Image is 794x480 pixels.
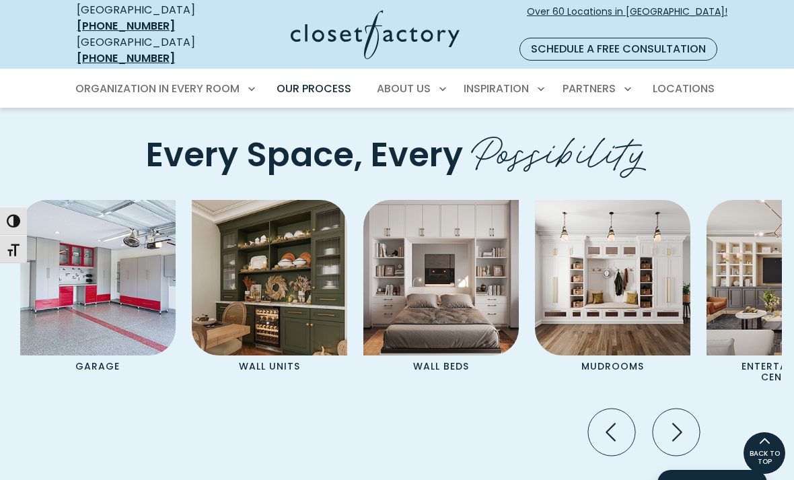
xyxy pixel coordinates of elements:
[743,432,786,475] a: BACK TO TOP
[75,81,240,96] span: Organization in Every Room
[371,131,463,178] span: Every
[519,38,717,61] a: Schedule a Free Consultation
[77,2,223,34] div: [GEOGRAPHIC_DATA]
[583,403,641,461] button: Previous slide
[563,81,616,96] span: Partners
[744,450,785,466] span: BACK TO TOP
[291,10,460,59] img: Closet Factory Logo
[647,403,705,461] button: Next slide
[277,81,351,96] span: Our Process
[146,131,363,178] span: Every Space,
[77,34,223,67] div: [GEOGRAPHIC_DATA]
[184,200,355,377] a: Wall unit Wall Units
[653,81,715,96] span: Locations
[355,200,527,377] a: Wall Bed Wall Beds
[192,200,347,355] img: Wall unit
[388,355,494,377] p: Wall Beds
[527,200,698,377] a: Mudroom Cabinets Mudrooms
[464,81,529,96] span: Inspiration
[77,50,175,66] a: [PHONE_NUMBER]
[363,200,519,355] img: Wall Bed
[535,200,690,355] img: Mudroom Cabinets
[77,18,175,34] a: [PHONE_NUMBER]
[45,355,151,377] p: Garage
[527,5,727,33] span: Over 60 Locations in [GEOGRAPHIC_DATA]!
[20,200,176,355] img: Garage Cabinets
[377,81,431,96] span: About Us
[560,355,665,377] p: Mudrooms
[66,70,728,108] nav: Primary Menu
[217,355,322,377] p: Wall Units
[12,200,184,377] a: Garage Cabinets Garage
[471,116,649,179] span: Possibility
